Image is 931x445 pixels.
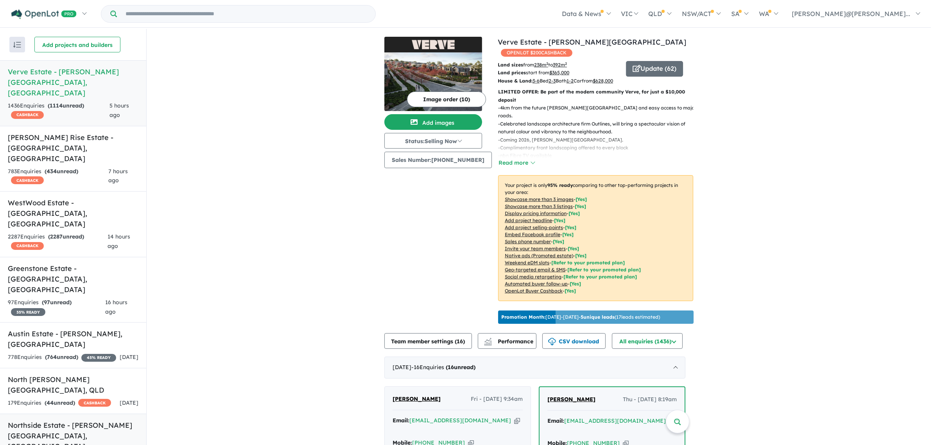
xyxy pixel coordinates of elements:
span: [ Yes ] [568,246,579,251]
span: 45 % READY [81,354,116,362]
span: 764 [47,353,57,361]
h5: Greenstone Estate - [GEOGRAPHIC_DATA] , [GEOGRAPHIC_DATA] [8,263,138,295]
span: to [548,62,567,68]
span: [ Yes ] [576,196,587,202]
u: 238 m [534,62,548,68]
u: 392 m [553,62,567,68]
p: - nbn Fibre TV available [498,152,700,160]
span: 16 [448,364,454,371]
u: Native ads (Promoted estate) [505,253,573,258]
span: [Refer to your promoted plan] [567,267,641,273]
b: House & Land: [498,78,533,84]
u: 3-6 [533,78,540,84]
span: [Yes] [570,281,581,287]
span: 16 [457,338,463,345]
span: CASHBACK [11,111,44,119]
div: 1436 Enquir ies [8,101,109,120]
u: Weekend eDM slots [505,260,549,266]
u: Automated buyer follow-up [505,281,568,287]
b: Land sizes [498,62,523,68]
img: line-chart.svg [484,338,492,342]
button: Add projects and builders [34,37,120,52]
a: Verve Estate - Clyde North LogoVerve Estate - Clyde North [384,37,482,111]
button: Performance [478,333,536,349]
button: Team member settings (16) [384,333,472,349]
a: [PERSON_NAME] [393,395,441,404]
u: 1-2 [567,78,574,84]
button: Image order (10) [407,92,486,107]
button: Update (62) [626,61,683,77]
span: [PERSON_NAME]@[PERSON_NAME]... [792,10,910,18]
img: sort.svg [13,42,21,48]
u: $ 628,000 [593,78,613,84]
p: - Celebrated landscape architecture firm Outlines, will bring a spectacular vision of natural col... [498,120,700,136]
img: Verve Estate - Clyde North [384,52,482,111]
b: 5 unique leads [581,314,615,320]
span: 2287 [50,233,63,240]
p: Your project is only comparing to other top-performing projects in your area: - - - - - - - - - -... [498,175,693,301]
span: - 16 Enquir ies [411,364,475,371]
span: 5 hours ago [109,102,129,118]
span: OPENLOT $ 200 CASHBACK [501,49,572,57]
sup: 2 [546,61,548,66]
button: Copy [514,416,520,425]
div: [DATE] [384,357,685,379]
strong: ( unread) [446,364,475,371]
a: [EMAIL_ADDRESS][DOMAIN_NAME] [409,417,511,424]
span: [Refer to your promoted plan] [551,260,625,266]
h5: WestWood Estate - [GEOGRAPHIC_DATA] , [GEOGRAPHIC_DATA] [8,197,138,229]
button: Read more [498,158,535,167]
span: [DATE] [120,353,138,361]
strong: Email: [547,417,564,424]
p: - Complimentary front landscaping offered to every block [498,144,700,152]
img: Openlot PRO Logo White [11,9,77,19]
h5: North [PERSON_NAME][GEOGRAPHIC_DATA] , QLD [8,374,138,395]
div: 179 Enquir ies [8,398,111,408]
div: 2287 Enquir ies [8,232,108,251]
span: CASHBACK [78,399,111,407]
span: [ Yes ] [565,224,576,230]
h5: Austin Estate - [PERSON_NAME] , [GEOGRAPHIC_DATA] [8,328,138,350]
a: Verve Estate - [PERSON_NAME][GEOGRAPHIC_DATA] [498,38,686,47]
img: download icon [548,338,556,346]
span: 1114 [50,102,63,109]
span: 35 % READY [11,308,45,316]
u: Social media retargeting [505,274,561,280]
strong: ( unread) [42,299,72,306]
strong: ( unread) [45,353,78,361]
u: Add project selling-points [505,224,563,230]
span: 16 hours ago [105,299,127,315]
p: - Coming 2026, [PERSON_NAME][GEOGRAPHIC_DATA]. [498,136,700,144]
div: 783 Enquir ies [8,167,108,186]
span: [Refer to your promoted plan] [563,274,637,280]
span: [DATE] [120,399,138,406]
strong: ( unread) [48,233,84,240]
p: Bed Bath Car from [498,77,620,85]
u: OpenLot Buyer Cashback [505,288,563,294]
b: 95 % ready [547,182,573,188]
u: Display pricing information [505,210,567,216]
span: 97 [44,299,50,306]
u: Invite your team members [505,246,566,251]
h5: [PERSON_NAME] Rise Estate - [GEOGRAPHIC_DATA] , [GEOGRAPHIC_DATA] [8,132,138,164]
strong: ( unread) [45,168,78,175]
u: Sales phone number [505,239,551,244]
span: [ Yes ] [569,210,580,216]
span: [ Yes ] [554,217,565,223]
u: Showcase more than 3 images [505,196,574,202]
button: CSV download [542,333,606,349]
p: from [498,61,620,69]
span: 44 [47,399,54,406]
a: [PERSON_NAME] [547,395,596,404]
button: All enquiries (1436) [612,333,683,349]
p: start from [498,69,620,77]
img: Verve Estate - Clyde North Logo [387,40,479,49]
p: [DATE] - [DATE] - ( 17 leads estimated) [501,314,660,321]
span: [Yes] [575,253,587,258]
u: Embed Facebook profile [505,231,560,237]
u: Geo-targeted email & SMS [505,267,565,273]
span: [Yes] [565,288,576,294]
span: Thu - [DATE] 8:19am [623,395,677,404]
b: Promotion Month: [501,314,545,320]
u: $ 365,000 [549,70,569,75]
